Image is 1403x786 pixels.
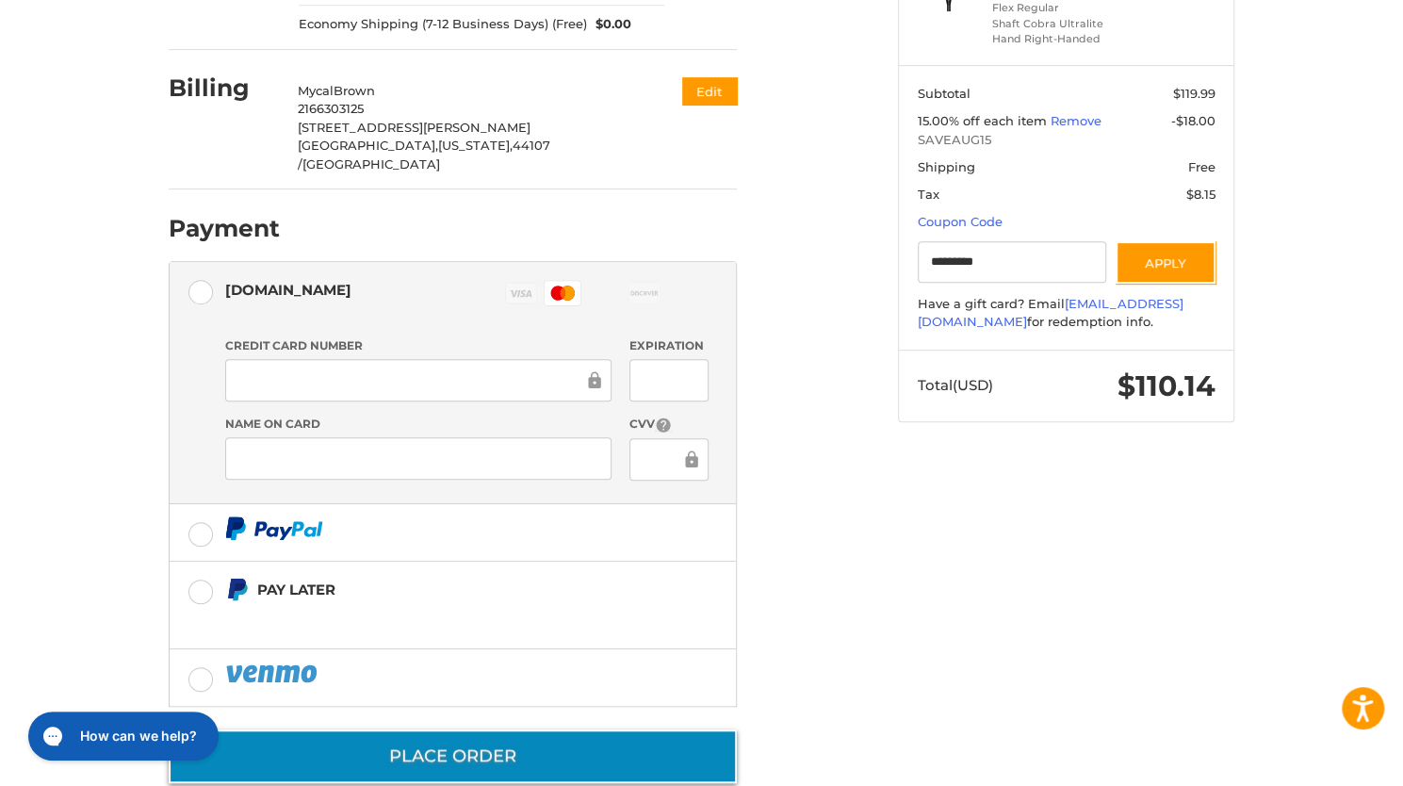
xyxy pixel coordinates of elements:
span: -$18.00 [1171,113,1215,128]
button: Place Order [169,729,737,783]
h2: Payment [169,214,280,243]
div: Have a gift card? Email for redemption info. [918,295,1215,332]
span: 15.00% off each item [918,113,1051,128]
label: Credit Card Number [225,337,612,354]
span: $119.99 [1173,86,1215,101]
span: Tax [918,187,939,202]
button: Edit [682,77,737,105]
span: $110.14 [1118,368,1215,403]
input: Gift Certificate or Coupon Code [918,241,1107,284]
label: Name on Card [225,416,612,433]
span: Total (USD) [918,376,993,394]
img: PayPal icon [225,662,321,685]
iframe: Google Customer Reviews [1248,735,1403,786]
li: Hand Right-Handed [992,31,1136,47]
iframe: Gorgias live chat messenger [19,705,224,767]
span: Mycal [298,83,334,98]
a: Remove [1051,113,1101,128]
li: Shaft Cobra Ultralite [992,16,1136,32]
a: Coupon Code [918,214,1003,229]
span: [GEOGRAPHIC_DATA], [298,138,438,153]
span: $0.00 [587,15,632,34]
span: $8.15 [1186,187,1215,202]
span: Subtotal [918,86,971,101]
label: CVV [629,416,708,434]
span: [US_STATE], [438,138,513,153]
span: Free [1188,159,1215,174]
img: PayPal icon [225,516,323,540]
img: Pay Later icon [225,578,249,601]
span: [GEOGRAPHIC_DATA] [302,156,440,172]
iframe: PayPal Message 1 [225,610,619,626]
div: [DOMAIN_NAME] [225,274,351,305]
span: Economy Shipping (7-12 Business Days) (Free) [299,15,587,34]
div: Pay Later [257,574,618,605]
button: Apply [1116,241,1215,284]
span: 44107 / [298,138,550,172]
label: Expiration [629,337,708,354]
span: SAVEAUG15 [918,131,1215,150]
span: [STREET_ADDRESS][PERSON_NAME] [298,120,530,135]
h2: Billing [169,74,279,103]
span: Shipping [918,159,975,174]
span: 2166303125 [298,101,364,116]
span: Brown [334,83,375,98]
